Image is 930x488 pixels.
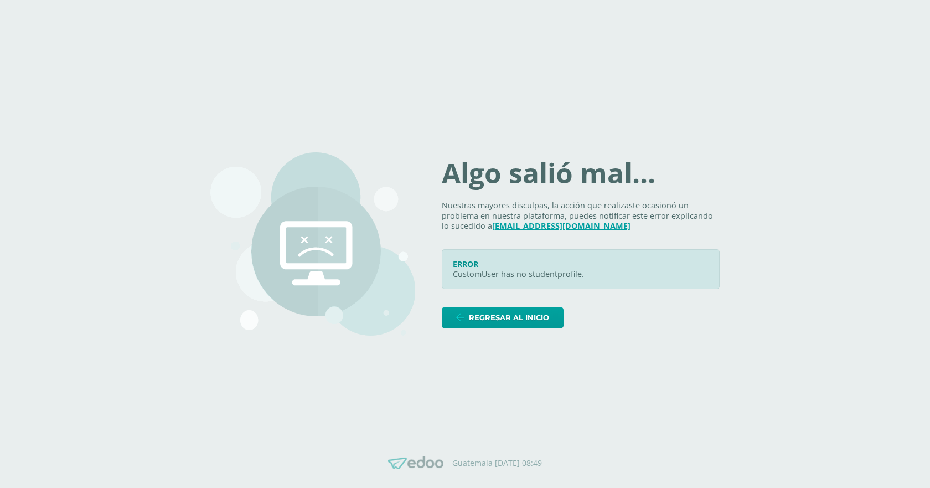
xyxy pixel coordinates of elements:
[453,269,709,280] p: CustomUser has no studentprofile.
[452,458,542,468] p: Guatemala [DATE] 08:49
[442,160,720,187] h1: Algo salió mal...
[210,152,415,336] img: 500.png
[453,259,478,269] span: ERROR
[388,456,443,470] img: Edoo
[442,201,720,232] p: Nuestras mayores disculpas, la acción que realizaste ocasionó un problema en nuestra plataforma, ...
[469,307,549,328] span: Regresar al inicio
[492,220,631,231] a: [EMAIL_ADDRESS][DOMAIN_NAME]
[442,307,564,328] a: Regresar al inicio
